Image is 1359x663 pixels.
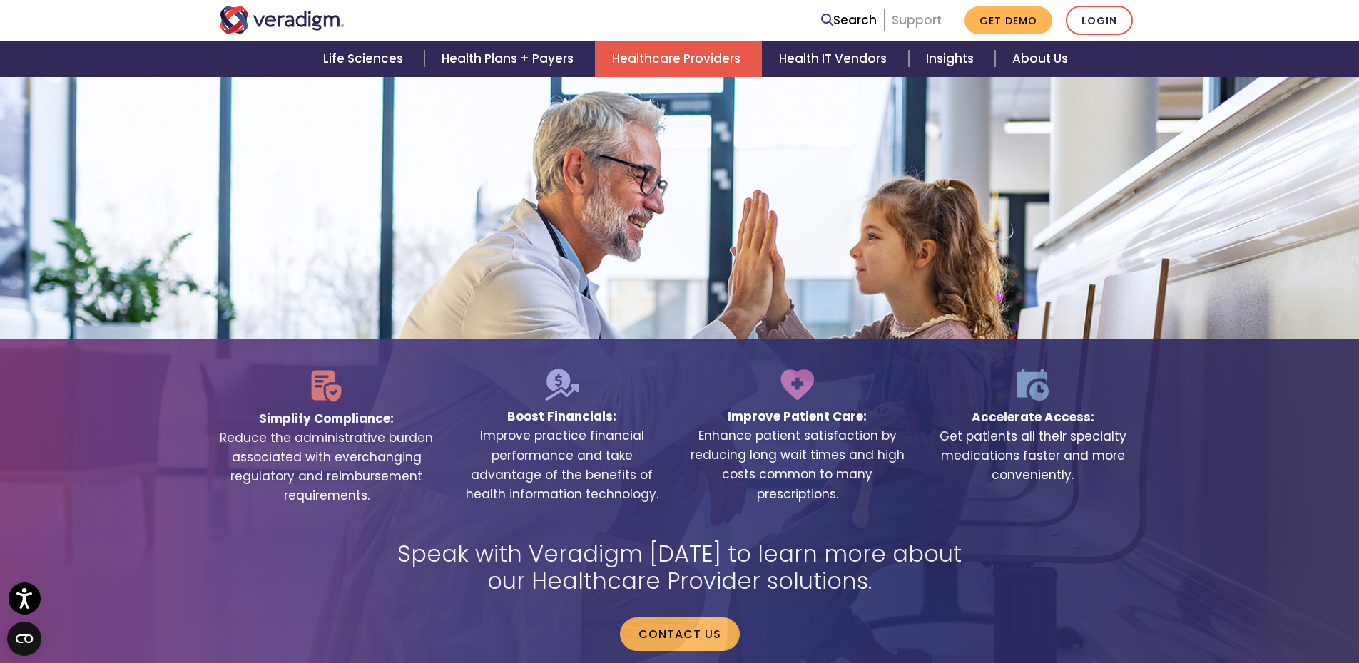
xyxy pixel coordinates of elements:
img: icon-boost-financials.svg [544,368,580,402]
span: Enhance patient satisfaction by reducing long wait times and high costs common to many prescripti... [691,426,905,504]
span: Improve Patient Care: [728,401,867,426]
span: Simplify Compliance: [259,404,394,428]
img: icon-compliance.svg [309,368,345,404]
img: Veradigm logo [220,6,345,34]
a: Health Plans + Payers [424,41,595,77]
a: Healthcare Providers [595,41,762,77]
iframe: Drift Chat Widget [1085,560,1342,646]
button: Open CMP widget [7,622,41,656]
a: Life Sciences [306,41,424,77]
a: Search [821,11,877,30]
a: Support [892,11,942,29]
span: Boost Financials: [507,401,616,426]
a: Health IT Vendors [762,41,908,77]
span: Get patients all their specialty medications faster and more conveniently. [926,427,1140,485]
a: Get Demo [964,6,1052,34]
img: icon-accelerate-access.svg [1015,368,1051,402]
a: Contact us [620,617,740,650]
a: About Us [995,41,1085,77]
img: icon-patient-care.svg [780,368,815,401]
a: Login [1066,6,1133,35]
h2: Speak with Veradigm [DATE] to learn more about our Healthcare Provider solutions. [377,540,983,595]
a: Insights [909,41,995,77]
span: Accelerate Access: [972,402,1094,427]
span: Improve practice financial performance and take advantage of the benefits of health information t... [455,426,669,504]
span: Reduce the administrative burden associated with everchanging regulatory and reimbursement requir... [220,428,434,506]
